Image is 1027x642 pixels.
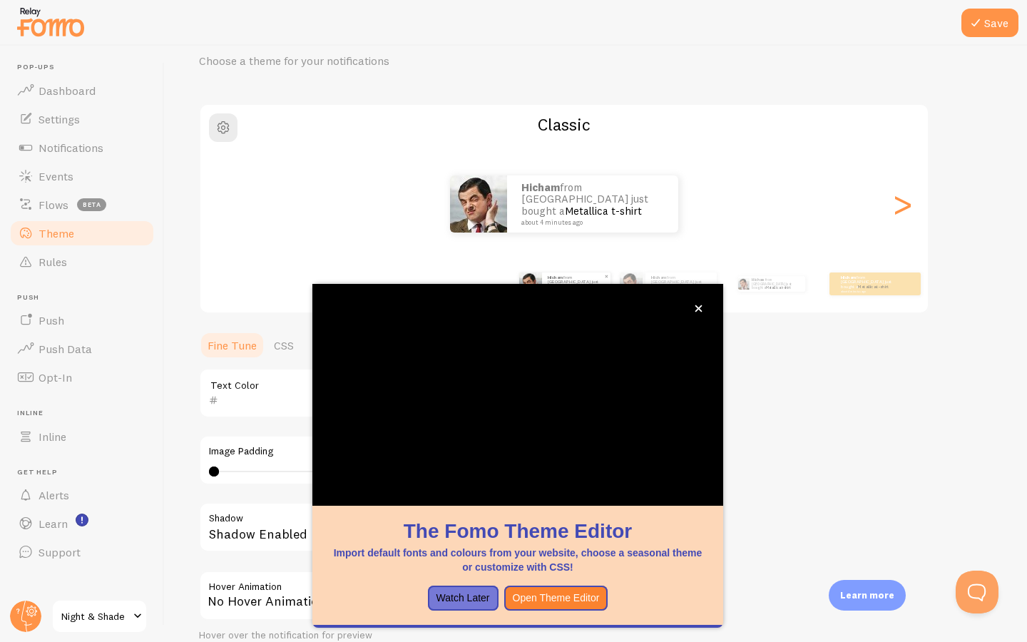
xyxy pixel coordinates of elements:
a: CSS [265,331,302,360]
strong: Hicham [548,275,563,280]
a: Learn [9,509,155,538]
a: Push [9,306,155,335]
a: Metallica t-shirt [565,204,642,218]
span: Flows [39,198,68,212]
strong: Hicham [521,180,560,194]
img: Fomo [450,175,507,233]
span: Pop-ups [17,63,155,72]
a: Flows beta [9,190,155,219]
a: Metallica t-shirt [858,284,889,290]
a: Opt-In [9,363,155,392]
div: Hover over the notification for preview [199,629,627,642]
strong: Hicham [752,277,765,282]
a: Support [9,538,155,566]
a: Push Data [9,335,155,363]
div: No Hover Animation [199,571,627,621]
a: Notifications [9,133,155,162]
p: Import default fonts and colours from your website, choose a seasonal theme or customize with CSS! [329,546,706,574]
button: Watch Later [428,586,499,611]
img: Fomo [737,278,749,290]
span: Learn [39,516,68,531]
a: Settings [9,105,155,133]
p: from [GEOGRAPHIC_DATA] just bought a [548,275,605,292]
span: Push [39,313,64,327]
a: Fine Tune [199,331,265,360]
div: Learn more [829,580,906,611]
button: close, [691,301,706,316]
div: Shadow Enabled [199,502,627,554]
a: Alerts [9,481,155,509]
a: Theme [9,219,155,248]
h1: The Fomo Theme Editor [329,517,706,545]
span: Alerts [39,488,69,502]
span: Push Data [39,342,92,356]
p: from [GEOGRAPHIC_DATA] just bought a [651,275,711,292]
span: Settings [39,112,80,126]
span: beta [77,198,106,211]
span: Rules [39,255,67,269]
img: Fomo [620,272,643,295]
p: Learn more [840,588,894,602]
a: Night & Shade [51,599,148,633]
span: Push [17,293,155,302]
p: Choose a theme for your notifications [199,53,541,69]
a: Rules [9,248,155,276]
a: Dashboard [9,76,155,105]
p: from [GEOGRAPHIC_DATA] just bought a [841,275,898,292]
span: Inline [17,409,155,418]
a: Metallica t-shirt [766,285,790,290]
h2: Classic [200,113,928,136]
small: about 4 minutes ago [841,290,896,292]
strong: Hicham [651,275,667,280]
span: Theme [39,226,74,240]
span: Support [39,545,81,559]
span: Inline [39,429,66,444]
span: Notifications [39,141,103,155]
small: about 4 minutes ago [521,219,660,226]
label: Image Padding [209,445,617,458]
img: fomo-relay-logo-orange.svg [15,4,86,40]
div: Next slide [894,153,911,255]
p: from [GEOGRAPHIC_DATA] just bought a [752,276,799,292]
p: from [GEOGRAPHIC_DATA] just bought a [521,182,664,226]
span: Opt-In [39,370,72,384]
button: Open Theme Editor [504,586,608,611]
a: Inline [9,422,155,451]
span: Get Help [17,468,155,477]
strong: Hicham [841,275,857,280]
span: Events [39,169,73,183]
span: Dashboard [39,83,96,98]
div: The Fomo Theme EditorImport default fonts and colours from your website, choose a seasonal theme ... [312,284,723,628]
a: Events [9,162,155,190]
svg: <p>Watch New Feature Tutorials!</p> [76,514,88,526]
img: Fomo [519,272,542,295]
iframe: Help Scout Beacon - Open [956,571,998,613]
span: Night & Shade [61,608,129,625]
